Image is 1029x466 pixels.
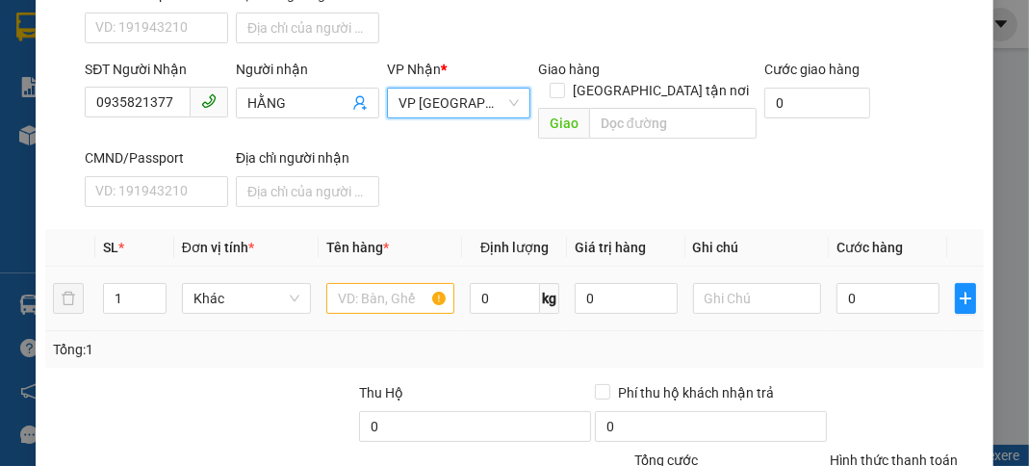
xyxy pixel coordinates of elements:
span: Đơn vị tính [182,240,254,255]
span: Giao [538,108,589,139]
span: Khác [193,284,299,313]
th: Ghi chú [685,229,830,267]
input: Cước giao hàng [764,88,870,118]
span: plus [956,291,975,306]
input: Ghi Chú [693,283,822,314]
span: VP Sài Gòn [399,89,519,117]
input: Địa chỉ của người gửi [236,13,379,43]
span: kg [540,283,559,314]
span: VP Chư Prông [102,126,247,153]
strong: [PERSON_NAME]: [113,54,233,72]
span: Cước hàng [836,240,903,255]
span: [GEOGRAPHIC_DATA] tận nơi [565,80,757,101]
span: SL [103,240,118,255]
strong: 0901 936 968 [13,93,107,112]
div: Tổng: 1 [53,339,399,360]
span: Giá trị hàng [575,240,646,255]
input: 0 [575,283,677,314]
input: Địa chỉ của người nhận [236,176,379,207]
span: VP GỬI: [13,126,96,153]
button: plus [955,283,976,314]
strong: 0931 600 979 [13,54,105,91]
input: VD: Bàn, Ghế [326,283,455,314]
span: phone [201,93,217,109]
div: Địa chỉ người nhận [236,147,379,168]
span: ĐỨC ĐẠT GIA LAI [53,18,240,45]
input: Dọc đường [589,108,757,139]
label: Cước giao hàng [764,62,860,77]
span: Phí thu hộ khách nhận trả [610,382,782,403]
div: Người nhận [236,59,379,80]
span: Giao hàng [538,62,600,77]
button: delete [53,283,84,314]
div: CMND/Passport [85,147,228,168]
strong: 0901 900 568 [113,54,268,91]
span: Định lượng [480,240,549,255]
span: user-add [352,95,368,111]
span: Tên hàng [326,240,389,255]
strong: 0901 933 179 [113,93,207,112]
div: SĐT Người Nhận [85,59,228,80]
span: Thu Hộ [359,385,403,401]
span: VP Nhận [387,62,441,77]
strong: Sài Gòn: [13,54,70,72]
